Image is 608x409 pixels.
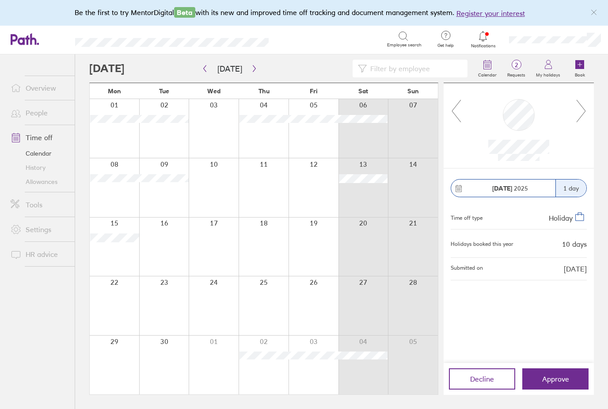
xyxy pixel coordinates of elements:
[456,8,525,19] button: Register your interest
[522,368,589,390] button: Approve
[4,175,75,189] a: Allowances
[492,184,512,192] strong: [DATE]
[562,240,587,248] div: 10 days
[210,61,249,76] button: [DATE]
[4,245,75,263] a: HR advice
[473,70,502,78] label: Calendar
[174,7,195,18] span: Beta
[407,88,419,95] span: Sun
[451,241,513,247] div: Holidays booked this year
[449,368,515,390] button: Decline
[367,60,462,77] input: Filter by employee
[451,211,483,222] div: Time off type
[502,54,531,83] a: 2Requests
[473,54,502,83] a: Calendar
[555,180,586,197] div: 1 day
[4,221,75,238] a: Settings
[4,196,75,214] a: Tools
[108,88,121,95] span: Mon
[566,54,594,83] a: Book
[564,265,587,273] span: [DATE]
[502,70,531,78] label: Requests
[75,7,534,19] div: Be the first to try MentorDigital with its new and improved time off tracking and document manage...
[4,129,75,146] a: Time off
[451,265,483,273] span: Submitted on
[4,79,75,97] a: Overview
[358,88,368,95] span: Sat
[4,104,75,122] a: People
[258,88,270,95] span: Thu
[492,185,528,192] span: 2025
[431,43,460,48] span: Get help
[4,161,75,175] a: History
[293,35,315,43] div: Search
[207,88,220,95] span: Wed
[531,70,566,78] label: My holidays
[387,42,422,48] span: Employee search
[469,43,498,49] span: Notifications
[4,146,75,161] a: Calendar
[531,54,566,83] a: My holidays
[542,375,569,383] span: Approve
[570,70,590,78] label: Book
[310,88,318,95] span: Fri
[502,61,531,69] span: 2
[469,30,498,49] a: Notifications
[549,214,573,222] span: Holiday
[470,375,494,383] span: Decline
[159,88,169,95] span: Tue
